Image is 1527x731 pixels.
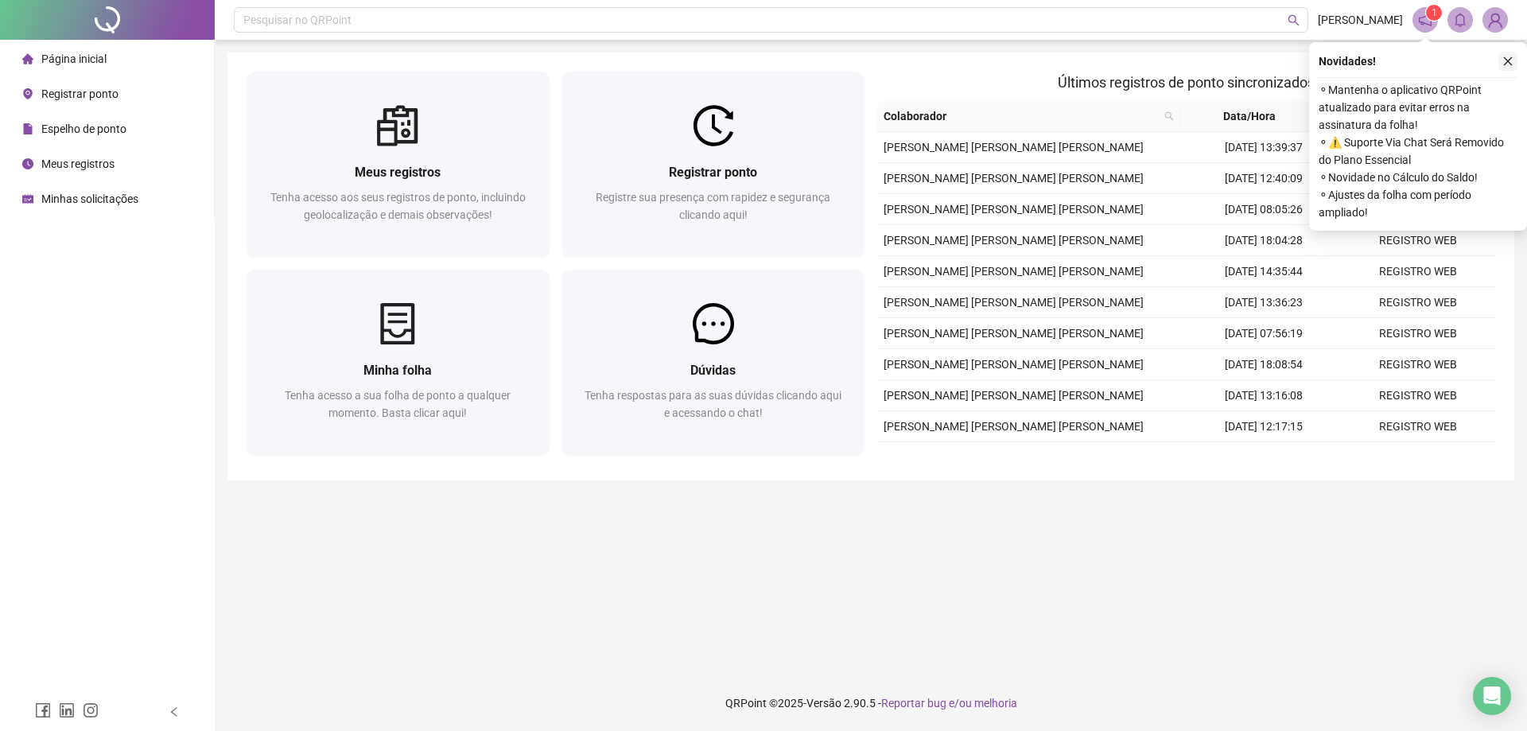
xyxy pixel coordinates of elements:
span: Tenha respostas para as suas dúvidas clicando aqui e acessando o chat! [585,389,841,419]
td: [DATE] 07:52:18 [1187,442,1341,473]
span: home [22,53,33,64]
span: [PERSON_NAME] [PERSON_NAME] [PERSON_NAME] [884,234,1144,247]
a: Minha folhaTenha acesso a sua folha de ponto a qualquer momento. Basta clicar aqui! [247,270,550,455]
span: [PERSON_NAME] [PERSON_NAME] [PERSON_NAME] [884,327,1144,340]
span: Versão [806,697,841,710]
span: Meus registros [41,157,115,170]
span: instagram [83,702,99,718]
span: Reportar bug e/ou melhoria [881,697,1017,710]
span: Registrar ponto [41,87,119,100]
span: search [1288,14,1300,26]
span: search [1161,104,1177,128]
span: Tenha acesso aos seus registros de ponto, incluindo geolocalização e demais observações! [270,191,526,221]
sup: 1 [1426,5,1442,21]
footer: QRPoint © 2025 - 2.90.5 - [215,675,1527,731]
span: facebook [35,702,51,718]
td: REGISTRO WEB [1341,225,1495,256]
td: REGISTRO WEB [1341,380,1495,411]
span: 1 [1432,7,1437,18]
span: Registrar ponto [669,165,757,180]
span: Tenha acesso a sua folha de ponto a qualquer momento. Basta clicar aqui! [285,389,511,419]
a: Registrar pontoRegistre sua presença com rapidez e segurança clicando aqui! [562,72,865,257]
span: left [169,706,180,717]
td: REGISTRO WEB [1341,349,1495,380]
span: [PERSON_NAME] [PERSON_NAME] [PERSON_NAME] [884,203,1144,216]
span: close [1502,56,1513,67]
span: bell [1453,13,1467,27]
img: 89072 [1483,8,1507,32]
span: Últimos registros de ponto sincronizados [1058,74,1315,91]
td: [DATE] 13:16:08 [1187,380,1341,411]
td: [DATE] 12:17:15 [1187,411,1341,442]
td: [DATE] 07:56:19 [1187,318,1341,349]
span: [PERSON_NAME] [PERSON_NAME] [PERSON_NAME] [884,265,1144,278]
span: Meus registros [355,165,441,180]
a: DúvidasTenha respostas para as suas dúvidas clicando aqui e acessando o chat! [562,270,865,455]
span: Minha folha [363,363,432,378]
span: ⚬ ⚠️ Suporte Via Chat Será Removido do Plano Essencial [1319,134,1517,169]
span: search [1164,111,1174,121]
td: [DATE] 12:40:09 [1187,163,1341,194]
span: notification [1418,13,1432,27]
span: [PERSON_NAME] [1318,11,1403,29]
span: [PERSON_NAME] [PERSON_NAME] [PERSON_NAME] [884,296,1144,309]
span: Registre sua presença com rapidez e segurança clicando aqui! [596,191,830,221]
span: [PERSON_NAME] [PERSON_NAME] [PERSON_NAME] [884,389,1144,402]
td: [DATE] 13:36:23 [1187,287,1341,318]
div: Open Intercom Messenger [1473,677,1511,715]
span: linkedin [59,702,75,718]
span: schedule [22,193,33,204]
span: clock-circle [22,158,33,169]
td: [DATE] 08:05:26 [1187,194,1341,225]
td: [DATE] 14:35:44 [1187,256,1341,287]
span: Colaborador [884,107,1158,125]
td: REGISTRO WEB [1341,256,1495,287]
span: ⚬ Novidade no Cálculo do Saldo! [1319,169,1517,186]
span: file [22,123,33,134]
td: REGISTRO WEB [1341,411,1495,442]
td: REGISTRO WEB [1341,318,1495,349]
span: Espelho de ponto [41,122,126,135]
td: [DATE] 18:04:28 [1187,225,1341,256]
td: REGISTRO WEB [1341,287,1495,318]
span: ⚬ Mantenha o aplicativo QRPoint atualizado para evitar erros na assinatura da folha! [1319,81,1517,134]
span: [PERSON_NAME] [PERSON_NAME] [PERSON_NAME] [884,358,1144,371]
span: ⚬ Ajustes da folha com período ampliado! [1319,186,1517,221]
span: Dúvidas [690,363,736,378]
span: [PERSON_NAME] [PERSON_NAME] [PERSON_NAME] [884,141,1144,154]
span: Página inicial [41,52,107,65]
span: environment [22,88,33,99]
span: Minhas solicitações [41,192,138,205]
span: [PERSON_NAME] [PERSON_NAME] [PERSON_NAME] [884,420,1144,433]
span: Data/Hora [1187,107,1313,125]
td: [DATE] 13:39:37 [1187,132,1341,163]
td: [DATE] 18:08:54 [1187,349,1341,380]
a: Meus registrosTenha acesso aos seus registros de ponto, incluindo geolocalização e demais observa... [247,72,550,257]
td: REGISTRO WEB [1341,442,1495,473]
span: [PERSON_NAME] [PERSON_NAME] [PERSON_NAME] [884,172,1144,185]
span: Novidades ! [1319,52,1376,70]
th: Data/Hora [1180,101,1332,132]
